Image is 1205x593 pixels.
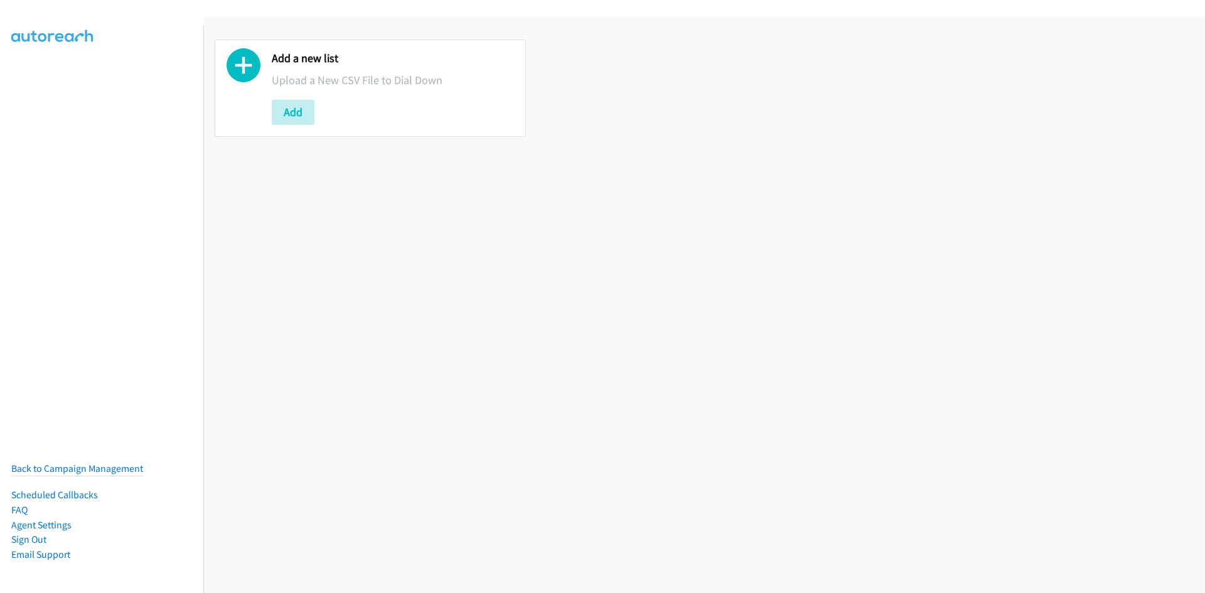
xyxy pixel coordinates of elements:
[11,519,72,531] a: Agent Settings
[11,533,46,545] a: Sign Out
[11,504,28,516] a: FAQ
[272,51,514,66] h2: Add a new list
[11,462,143,474] a: Back to Campaign Management
[11,548,70,560] a: Email Support
[11,489,98,501] a: Scheduled Callbacks
[272,100,314,125] button: Add
[272,72,514,88] p: Upload a New CSV File to Dial Down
